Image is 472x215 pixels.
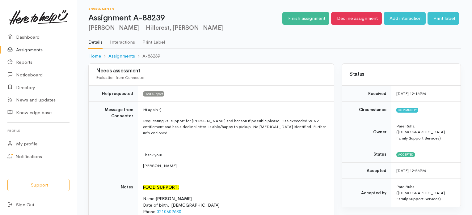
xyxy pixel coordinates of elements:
[143,163,327,169] p: [PERSON_NAME]
[143,118,327,136] p: Requesting kai support for [PERSON_NAME] and her son if possible please. Has exceeded WINZ entitl...
[143,209,157,214] span: Phone:
[110,31,135,49] a: Interactions
[88,31,103,49] a: Details
[156,196,192,201] span: [PERSON_NAME]
[7,127,70,135] h6: Profile
[88,53,101,60] a: Home
[342,102,391,118] td: Circumstance
[342,179,391,207] td: Accepted by
[143,196,156,201] span: Name:
[143,152,327,158] p: Thank you!
[349,71,453,77] h3: Status
[396,91,426,96] time: [DATE] 12:16PM
[342,162,391,179] td: Accepted
[96,75,145,80] span: Evaluation from Connector
[391,179,461,207] td: Pare Ruha ([DEMOGRAPHIC_DATA] Family Support Services)
[142,31,165,49] a: Print Label
[384,12,426,25] a: Add interaction
[342,146,391,163] td: Status
[88,7,282,11] h6: Assignments
[96,68,327,74] h3: Needs assessment
[108,53,135,60] a: Assignments
[396,123,445,141] span: Pare Ruha ([DEMOGRAPHIC_DATA] Family Support Services)
[89,102,138,179] td: Message from Connector
[157,209,181,214] span: 0210509680
[88,24,282,31] h2: [PERSON_NAME]
[135,53,160,60] li: A-88239
[7,179,70,191] button: Support
[428,12,459,25] a: Print label
[396,168,426,173] time: [DATE] 12:26PM
[342,118,391,146] td: Owner
[342,85,391,102] td: Received
[143,184,179,190] span: FOOD SUPPORT:
[143,107,327,113] p: Hi again :)
[396,108,418,113] span: Community
[143,202,220,208] span: Date of birth: [DEMOGRAPHIC_DATA]
[143,24,223,32] span: Hillcrest, [PERSON_NAME]
[88,49,461,63] nav: breadcrumb
[143,91,164,96] span: Food support
[331,12,382,25] a: Decline assignment
[89,85,138,102] td: Help requested
[396,152,415,157] span: Accepted
[282,12,329,25] a: Finish assignment
[88,14,282,23] h1: Assignment A-88239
